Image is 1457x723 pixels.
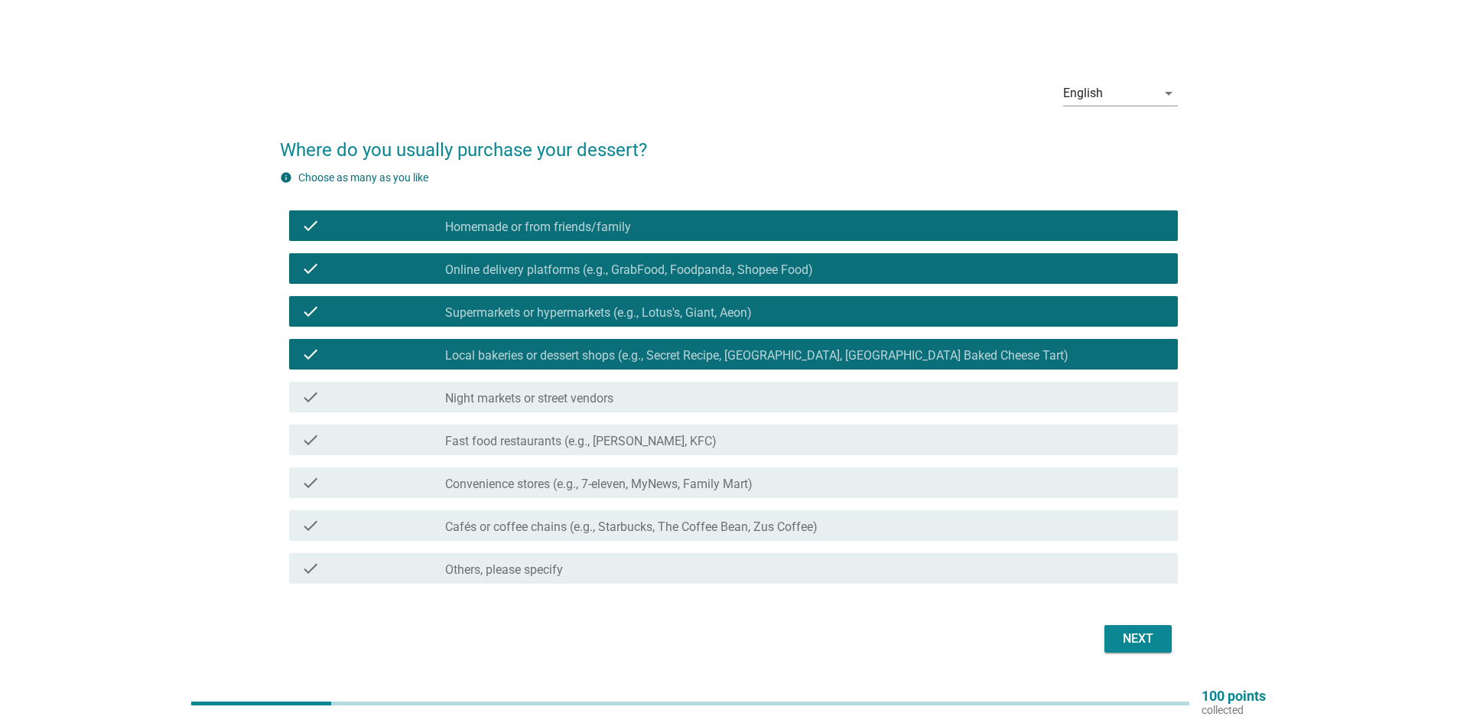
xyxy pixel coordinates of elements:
[1159,84,1178,103] i: arrow_drop_down
[445,562,563,578] label: Others, please specify
[301,559,320,578] i: check
[1202,703,1266,717] p: collected
[1202,689,1266,703] p: 100 points
[301,388,320,406] i: check
[280,171,292,184] i: info
[445,220,631,235] label: Homemade or from friends/family
[1063,86,1103,100] div: English
[301,217,320,235] i: check
[1104,625,1172,653] button: Next
[298,171,428,184] label: Choose as many as you like
[1117,630,1159,648] div: Next
[445,305,752,321] label: Supermarkets or hypermarkets (e.g., Lotus's, Giant, Aeon)
[301,431,320,449] i: check
[445,477,753,492] label: Convenience stores (e.g., 7-eleven, MyNews, Family Mart)
[301,259,320,278] i: check
[301,474,320,492] i: check
[280,121,1178,164] h2: Where do you usually purchase your dessert?
[445,348,1068,363] label: Local bakeries or dessert shops (e.g., Secret Recipe, [GEOGRAPHIC_DATA], [GEOGRAPHIC_DATA] Baked ...
[445,262,813,278] label: Online delivery platforms (e.g., GrabFood, Foodpanda, Shopee Food)
[301,302,320,321] i: check
[301,516,320,535] i: check
[445,434,717,449] label: Fast food restaurants (e.g., [PERSON_NAME], KFC)
[445,519,818,535] label: Cafés or coffee chains (e.g., Starbucks, The Coffee Bean, Zus Coffee)
[445,391,613,406] label: Night markets or street vendors
[301,345,320,363] i: check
